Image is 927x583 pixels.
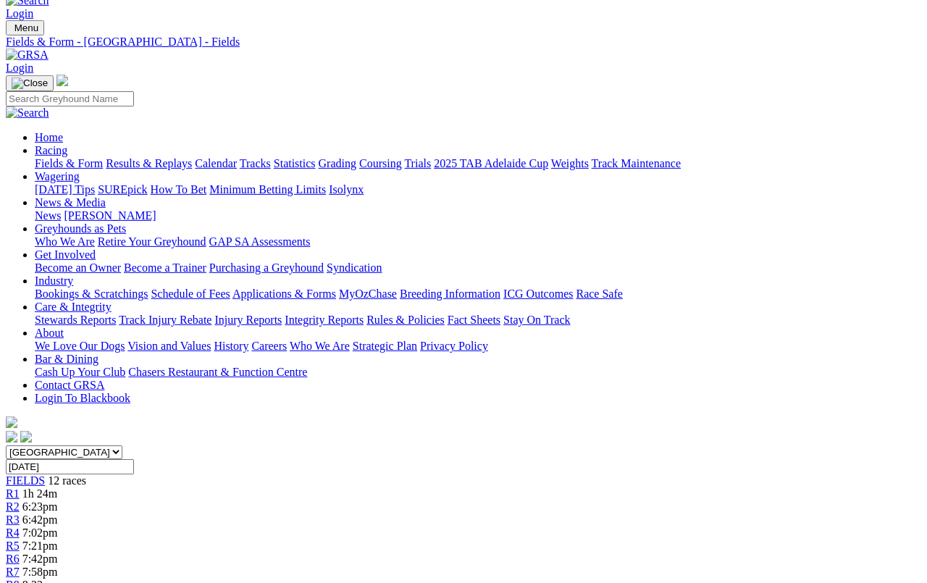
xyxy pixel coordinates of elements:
a: Care & Integrity [35,301,112,313]
a: Become a Trainer [124,261,206,274]
div: Care & Integrity [35,314,921,327]
span: 7:58pm [22,566,58,578]
a: Chasers Restaurant & Function Centre [128,366,307,378]
div: News & Media [35,209,921,222]
a: Syndication [327,261,382,274]
a: Fields & Form - [GEOGRAPHIC_DATA] - Fields [6,35,921,49]
a: [PERSON_NAME] [64,209,156,222]
a: Fields & Form [35,157,103,169]
span: R4 [6,527,20,539]
a: Grading [319,157,356,169]
a: Wagering [35,170,80,183]
a: Cash Up Your Club [35,366,125,378]
span: 12 races [48,474,86,487]
a: Vision and Values [127,340,211,352]
span: 1h 24m [22,487,57,500]
a: GAP SA Assessments [209,235,311,248]
div: Bar & Dining [35,366,921,379]
div: About [35,340,921,353]
button: Toggle navigation [6,20,44,35]
a: Login To Blackbook [35,392,130,404]
a: Schedule of Fees [151,288,230,300]
a: R7 [6,566,20,578]
a: About [35,327,64,339]
input: Select date [6,459,134,474]
a: Home [35,131,63,143]
a: Statistics [274,157,316,169]
a: Bookings & Scratchings [35,288,148,300]
a: Applications & Forms [232,288,336,300]
a: Track Injury Rebate [119,314,211,326]
a: SUREpick [98,183,147,196]
a: Bar & Dining [35,353,98,365]
a: Rules & Policies [366,314,445,326]
img: GRSA [6,49,49,62]
img: logo-grsa-white.png [6,416,17,428]
img: facebook.svg [6,431,17,443]
a: Who We Are [35,235,95,248]
a: Calendar [195,157,237,169]
div: Wagering [35,183,921,196]
span: 7:42pm [22,553,58,565]
a: How To Bet [151,183,207,196]
a: FIELDS [6,474,45,487]
a: Minimum Betting Limits [209,183,326,196]
a: Race Safe [576,288,622,300]
div: Racing [35,157,921,170]
a: News & Media [35,196,106,209]
a: Coursing [359,157,402,169]
span: 7:02pm [22,527,58,539]
div: Get Involved [35,261,921,274]
span: Menu [14,22,38,33]
a: Purchasing a Greyhound [209,261,324,274]
a: Breeding Information [400,288,500,300]
a: Retire Your Greyhound [98,235,206,248]
button: Toggle navigation [6,75,54,91]
img: Search [6,106,49,119]
a: Weights [551,157,589,169]
a: News [35,209,61,222]
a: Careers [251,340,287,352]
a: R1 [6,487,20,500]
a: History [214,340,248,352]
a: Greyhounds as Pets [35,222,126,235]
img: Close [12,77,48,89]
a: Results & Replays [106,157,192,169]
a: Injury Reports [214,314,282,326]
a: Trials [404,157,431,169]
a: Strategic Plan [353,340,417,352]
input: Search [6,91,134,106]
a: Privacy Policy [420,340,488,352]
img: logo-grsa-white.png [56,75,68,86]
a: R6 [6,553,20,565]
span: 6:23pm [22,500,58,513]
a: R5 [6,540,20,552]
span: 7:21pm [22,540,58,552]
div: Industry [35,288,921,301]
a: Contact GRSA [35,379,104,391]
a: We Love Our Dogs [35,340,125,352]
a: 2025 TAB Adelaide Cup [434,157,548,169]
a: Industry [35,274,73,287]
a: Login [6,62,33,74]
a: Get Involved [35,248,96,261]
a: Isolynx [329,183,364,196]
a: ICG Outcomes [503,288,573,300]
a: R3 [6,513,20,526]
a: Integrity Reports [285,314,364,326]
a: MyOzChase [339,288,397,300]
a: Stay On Track [503,314,570,326]
div: Greyhounds as Pets [35,235,921,248]
a: R2 [6,500,20,513]
a: Become an Owner [35,261,121,274]
img: twitter.svg [20,431,32,443]
a: Stewards Reports [35,314,116,326]
a: [DATE] Tips [35,183,95,196]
